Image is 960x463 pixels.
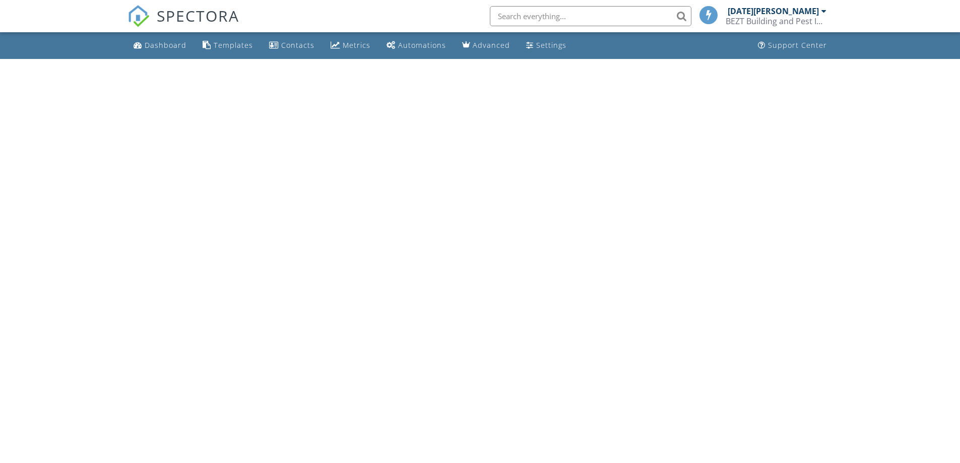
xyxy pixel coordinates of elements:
[490,6,691,26] input: Search everything...
[157,5,239,26] span: SPECTORA
[343,40,370,50] div: Metrics
[145,40,186,50] div: Dashboard
[726,16,826,26] div: BEZT Building and Pest Inspections Victoria
[754,36,831,55] a: Support Center
[214,40,253,50] div: Templates
[327,36,374,55] a: Metrics
[127,14,239,35] a: SPECTORA
[265,36,318,55] a: Contacts
[728,6,819,16] div: [DATE][PERSON_NAME]
[768,40,827,50] div: Support Center
[127,5,150,27] img: The Best Home Inspection Software - Spectora
[281,40,314,50] div: Contacts
[199,36,257,55] a: Templates
[398,40,446,50] div: Automations
[130,36,190,55] a: Dashboard
[382,36,450,55] a: Automations (Basic)
[473,40,510,50] div: Advanced
[536,40,566,50] div: Settings
[458,36,514,55] a: Advanced
[522,36,570,55] a: Settings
